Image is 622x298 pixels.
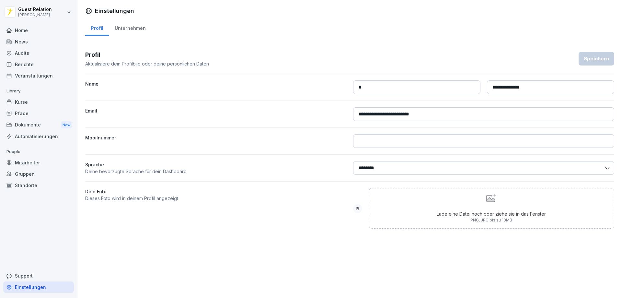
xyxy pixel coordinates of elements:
p: Aktualisiere dein Profilbild oder deine persönlichen Daten [85,60,209,67]
a: Home [3,25,74,36]
label: Name [85,80,347,94]
p: PNG, JPG bis zu 10MB [437,217,546,223]
p: Deine bevorzugte Sprache für dein Dashboard [85,168,347,175]
label: Mobilnummer [85,134,347,148]
a: Profil [85,19,109,36]
button: Speichern [579,52,614,66]
h3: Profil [85,50,209,59]
div: Support [3,270,74,281]
a: Einstellungen [3,281,74,293]
p: Sprache [85,161,347,168]
h1: Einstellungen [95,6,134,15]
a: Kurse [3,96,74,108]
a: Gruppen [3,168,74,180]
label: Dein Foto [85,188,347,195]
a: Berichte [3,59,74,70]
a: Mitarbeiter [3,157,74,168]
a: Audits [3,47,74,59]
a: Veranstaltungen [3,70,74,81]
a: Pfade [3,108,74,119]
div: Speichern [584,55,609,62]
p: Guest Relation [18,7,52,12]
p: People [3,147,74,157]
p: Dieses Foto wird in deinem Profil angezeigt [85,195,347,202]
a: Unternehmen [109,19,151,36]
label: Email [85,107,347,121]
a: Standorte [3,180,74,191]
div: R [353,204,362,213]
a: Automatisierungen [3,131,74,142]
div: Dokumente [3,119,74,131]
div: New [61,121,72,129]
p: Lade eine Datei hoch oder ziehe sie in das Fenster [437,210,546,217]
a: News [3,36,74,47]
p: Library [3,86,74,96]
a: DokumenteNew [3,119,74,131]
p: [PERSON_NAME] [18,13,52,17]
